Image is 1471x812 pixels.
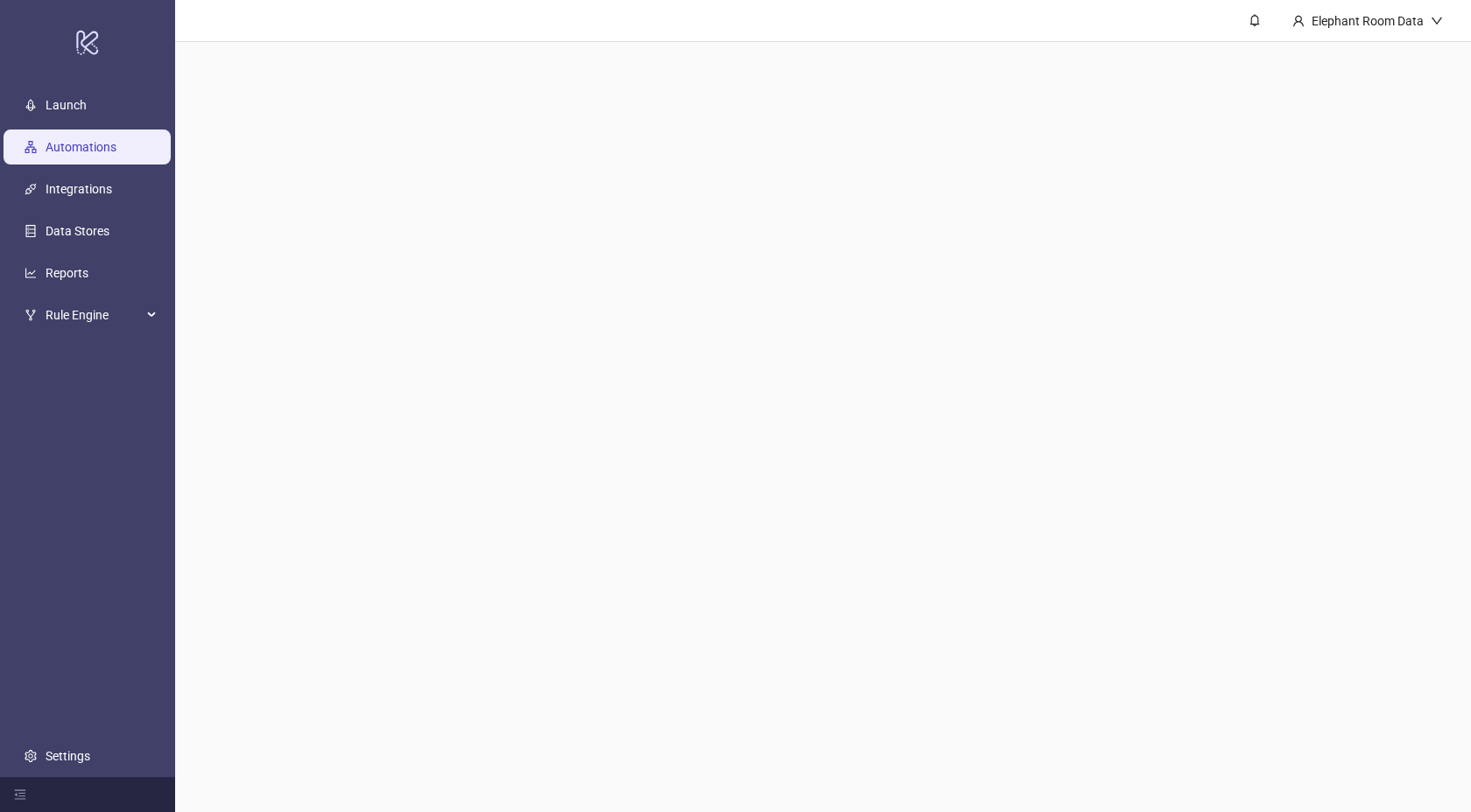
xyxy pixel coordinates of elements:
[1292,15,1305,27] span: user
[1431,15,1443,27] span: down
[46,224,109,238] a: Data Stores
[25,309,37,321] span: fork
[46,98,87,112] a: Launch
[46,182,112,196] a: Integrations
[46,140,116,154] a: Automations
[46,297,142,332] span: Rule Engine
[1305,11,1431,31] div: Elephant Room Data
[46,749,90,763] a: Settings
[1249,14,1261,26] span: bell
[46,266,88,280] a: Reports
[14,788,26,801] span: menu-fold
